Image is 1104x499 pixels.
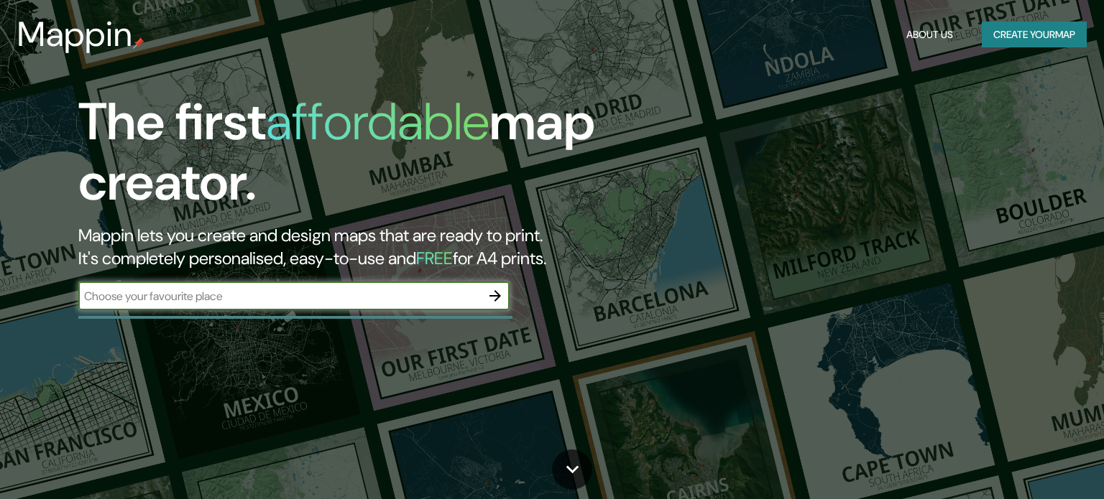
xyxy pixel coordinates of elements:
button: Create yourmap [982,22,1087,48]
h1: affordable [266,88,489,155]
h3: Mappin [17,14,133,55]
h5: FREE [416,247,453,269]
h1: The first map creator. [78,92,630,224]
img: mappin-pin [133,37,144,49]
input: Choose your favourite place [78,288,481,304]
button: About Us [901,22,959,48]
h2: Mappin lets you create and design maps that are ready to print. It's completely personalised, eas... [78,224,630,270]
